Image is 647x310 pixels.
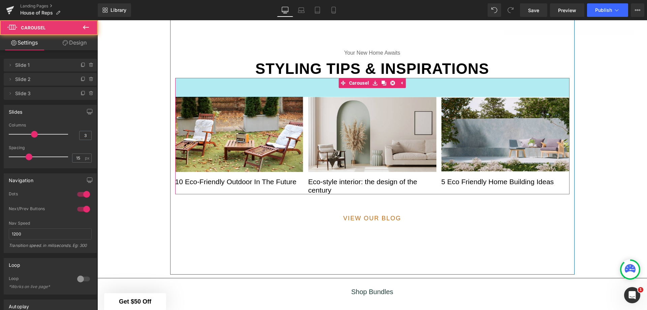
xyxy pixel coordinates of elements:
[15,87,72,100] span: Slide 3
[20,3,98,9] a: Landing Pages
[98,3,131,17] a: New Library
[15,73,72,86] span: Slide 2
[9,284,69,289] div: *Works on live page*
[9,191,70,198] div: Dots
[78,157,206,166] p: 10 Eco-Friendly Outdoor In The Future
[550,3,584,17] a: Preview
[9,206,70,213] div: Next/Prev Buttons
[300,58,308,68] a: Expand / Collapse
[558,7,576,14] span: Preview
[50,35,99,50] a: Design
[344,157,472,166] p: 5 Eco Friendly Home Building Ideas
[233,190,316,206] a: View our blog
[21,25,45,30] span: Carousel
[246,194,304,202] span: View our blog
[595,7,612,13] span: Publish
[9,221,92,226] div: Nav Speed
[309,3,326,17] a: Tablet
[624,287,640,303] iframe: Intercom live chat
[277,3,293,17] a: Desktop
[293,3,309,17] a: Laptop
[9,300,29,309] div: Autoplay
[15,59,72,72] span: Slide 1
[282,58,291,68] a: Clone Module
[9,243,92,253] div: Transition speed. in miliseconds. Eg: 300
[326,3,342,17] a: Mobile
[504,3,517,17] button: Redo
[78,28,472,37] p: Your new home awaits
[250,58,273,68] span: Carousel
[9,258,20,268] div: Loop
[587,3,628,17] button: Publish
[631,3,644,17] button: More
[158,40,392,57] b: Styling tips & inspirations
[211,157,339,174] p: Eco-style interior: the design of the century
[488,3,501,17] button: Undo
[9,174,33,183] div: Navigation
[528,7,539,14] span: Save
[291,58,300,68] a: Delete Module
[111,7,126,13] span: Library
[85,156,91,160] span: px
[9,145,92,150] div: Spacing
[273,58,282,68] a: Save module
[638,287,643,292] span: 1
[9,276,70,283] div: Loop
[9,105,22,115] div: Slides
[20,10,53,16] span: House of Reps
[9,123,92,128] div: Columns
